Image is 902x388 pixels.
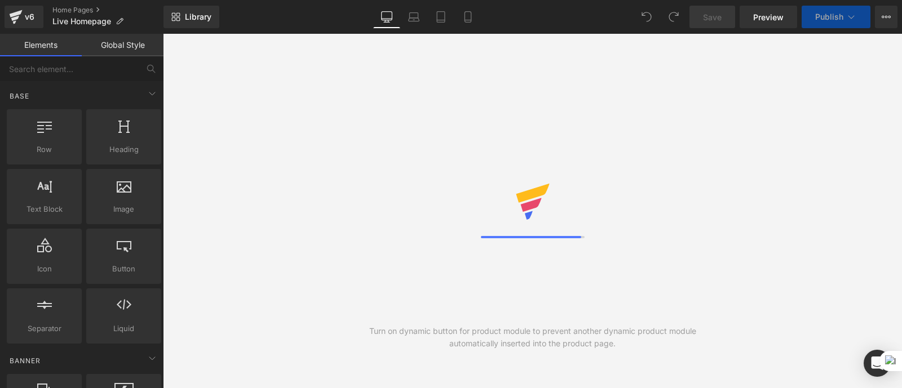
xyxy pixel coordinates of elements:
span: Save [703,11,722,23]
div: v6 [23,10,37,24]
a: Preview [740,6,797,28]
span: Liquid [90,323,158,335]
button: Undo [635,6,658,28]
span: Publish [815,12,843,21]
span: Icon [10,263,78,275]
a: Desktop [373,6,400,28]
span: Heading [90,144,158,155]
span: Live Homepage [52,17,111,26]
a: Mobile [454,6,481,28]
span: Preview [753,11,784,23]
a: Global Style [82,34,163,56]
button: More [875,6,897,28]
div: Turn on dynamic button for product module to prevent another dynamic product module automatically... [348,325,718,350]
a: v6 [5,6,43,28]
a: Home Pages [52,6,163,15]
span: Button [90,263,158,275]
span: Row [10,144,78,155]
a: Tablet [427,6,454,28]
div: Open Intercom Messenger [864,350,891,377]
a: New Library [163,6,219,28]
span: Separator [10,323,78,335]
span: Text Block [10,203,78,215]
button: Redo [662,6,685,28]
span: Image [90,203,158,215]
span: Banner [8,355,42,366]
a: Laptop [400,6,427,28]
span: Library [185,12,211,22]
button: Publish [802,6,870,28]
span: Base [8,91,30,101]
